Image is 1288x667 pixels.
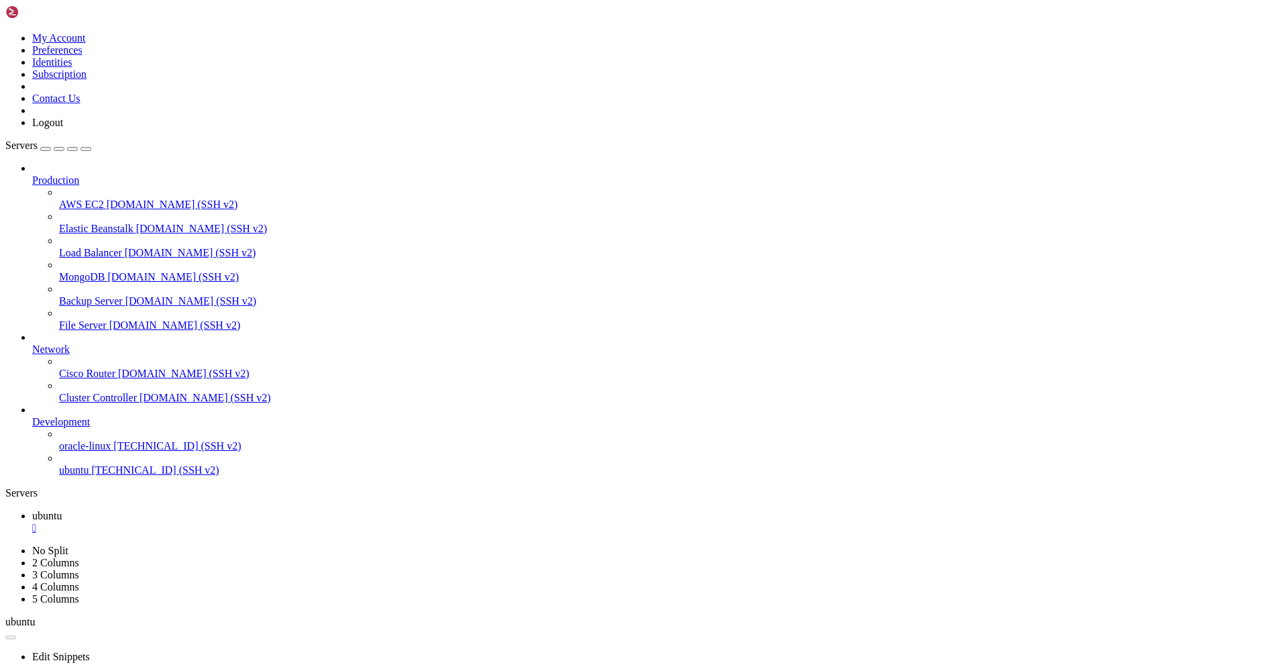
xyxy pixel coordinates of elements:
[136,223,268,234] span: [DOMAIN_NAME] (SSH v2)
[32,593,79,605] a: 5 Columns
[59,380,1283,404] li: Cluster Controller [DOMAIN_NAME] (SSH v2)
[32,344,70,355] span: Network
[107,271,239,283] span: [DOMAIN_NAME] (SSH v2)
[59,247,1283,259] a: Load Balancer [DOMAIN_NAME] (SSH v2)
[32,117,63,128] a: Logout
[32,344,1283,356] a: Network
[59,271,1283,283] a: MongoDB [DOMAIN_NAME] (SSH v2)
[32,522,1283,534] a: 
[32,545,68,556] a: No Split
[59,235,1283,259] li: Load Balancer [DOMAIN_NAME] (SSH v2)
[5,5,83,19] img: Shellngn
[5,140,38,151] span: Servers
[59,319,1283,331] a: File Server [DOMAIN_NAME] (SSH v2)
[59,199,1283,211] a: AWS EC2 [DOMAIN_NAME] (SSH v2)
[32,68,87,80] a: Subscription
[59,187,1283,211] li: AWS EC2 [DOMAIN_NAME] (SSH v2)
[109,319,241,331] span: [DOMAIN_NAME] (SSH v2)
[32,404,1283,476] li: Development
[32,44,83,56] a: Preferences
[59,211,1283,235] li: Elastic Beanstalk [DOMAIN_NAME] (SSH v2)
[32,510,1283,534] a: ubuntu
[59,247,122,258] span: Load Balancer
[5,140,91,151] a: Servers
[59,368,1283,380] a: Cisco Router [DOMAIN_NAME] (SSH v2)
[32,331,1283,404] li: Network
[59,368,115,379] span: Cisco Router
[32,510,62,521] span: ubuntu
[5,487,1283,499] div: Servers
[59,428,1283,452] li: oracle-linux [TECHNICAL_ID] (SSH v2)
[59,223,1283,235] a: Elastic Beanstalk [DOMAIN_NAME] (SSH v2)
[125,295,257,307] span: [DOMAIN_NAME] (SSH v2)
[32,32,86,44] a: My Account
[59,440,111,452] span: oracle-linux
[113,440,241,452] span: [TECHNICAL_ID] (SSH v2)
[59,295,1283,307] a: Backup Server [DOMAIN_NAME] (SSH v2)
[125,247,256,258] span: [DOMAIN_NAME] (SSH v2)
[59,452,1283,476] li: ubuntu [TECHNICAL_ID] (SSH v2)
[59,319,107,331] span: File Server
[32,557,79,568] a: 2 Columns
[59,259,1283,283] li: MongoDB [DOMAIN_NAME] (SSH v2)
[59,392,1283,404] a: Cluster Controller [DOMAIN_NAME] (SSH v2)
[59,199,104,210] span: AWS EC2
[59,307,1283,331] li: File Server [DOMAIN_NAME] (SSH v2)
[118,368,250,379] span: [DOMAIN_NAME] (SSH v2)
[59,464,89,476] span: ubuntu
[59,356,1283,380] li: Cisco Router [DOMAIN_NAME] (SSH v2)
[59,464,1283,476] a: ubuntu [TECHNICAL_ID] (SSH v2)
[59,295,123,307] span: Backup Server
[32,162,1283,331] li: Production
[107,199,238,210] span: [DOMAIN_NAME] (SSH v2)
[32,416,1283,428] a: Development
[32,56,72,68] a: Identities
[140,392,271,403] span: [DOMAIN_NAME] (SSH v2)
[59,392,137,403] span: Cluster Controller
[32,93,80,104] a: Contact Us
[32,174,1283,187] a: Production
[59,223,133,234] span: Elastic Beanstalk
[32,581,79,593] a: 4 Columns
[59,271,105,283] span: MongoDB
[32,651,90,662] a: Edit Snippets
[91,464,219,476] span: [TECHNICAL_ID] (SSH v2)
[5,616,35,627] span: ubuntu
[32,174,79,186] span: Production
[59,440,1283,452] a: oracle-linux [TECHNICAL_ID] (SSH v2)
[32,569,79,580] a: 3 Columns
[32,416,90,427] span: Development
[59,283,1283,307] li: Backup Server [DOMAIN_NAME] (SSH v2)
